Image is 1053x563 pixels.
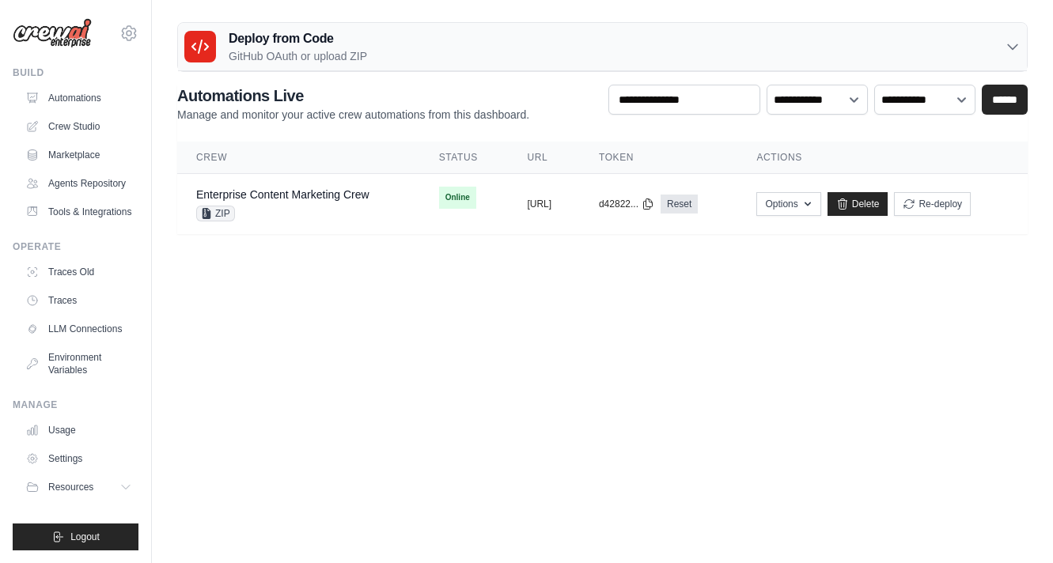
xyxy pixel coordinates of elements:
[196,206,235,221] span: ZIP
[13,66,138,79] div: Build
[19,199,138,225] a: Tools & Integrations
[19,114,138,139] a: Crew Studio
[661,195,698,213] a: Reset
[19,85,138,111] a: Automations
[196,188,369,201] a: Enterprise Content Marketing Crew
[19,288,138,313] a: Traces
[70,531,100,543] span: Logout
[599,198,654,210] button: d42822...
[13,18,92,48] img: Logo
[48,481,93,493] span: Resources
[439,187,476,209] span: Online
[508,142,580,174] th: URL
[13,399,138,411] div: Manage
[19,259,138,285] a: Traces Old
[19,474,138,500] button: Resources
[19,171,138,196] a: Agents Repository
[737,142,1028,174] th: Actions
[19,418,138,443] a: Usage
[19,345,138,383] a: Environment Variables
[177,107,529,123] p: Manage and monitor your active crew automations from this dashboard.
[19,446,138,471] a: Settings
[420,142,509,174] th: Status
[177,85,529,107] h2: Automations Live
[19,316,138,342] a: LLM Connections
[13,240,138,253] div: Operate
[229,29,367,48] h3: Deploy from Code
[177,142,420,174] th: Crew
[828,192,888,216] a: Delete
[894,192,971,216] button: Re-deploy
[756,192,820,216] button: Options
[580,142,737,174] th: Token
[13,523,138,550] button: Logout
[19,142,138,168] a: Marketplace
[229,48,367,64] p: GitHub OAuth or upload ZIP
